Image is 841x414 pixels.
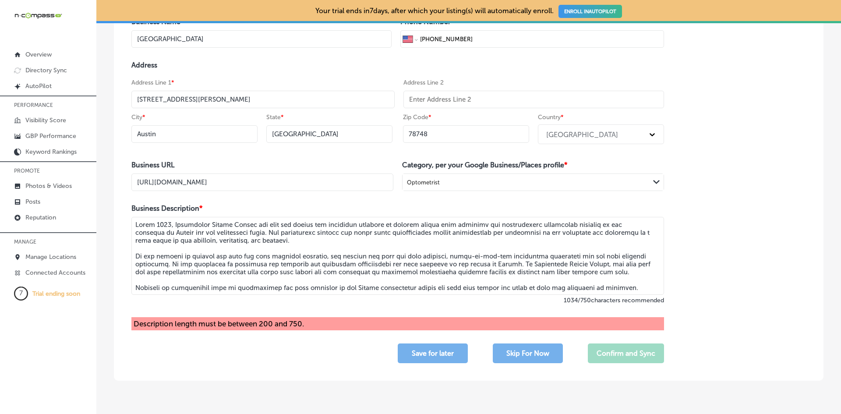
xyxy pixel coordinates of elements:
p: Manage Locations [25,253,76,261]
h4: Business URL [131,161,393,169]
p: AutoPilot [25,82,52,90]
p: Overview [25,51,52,58]
div: Optometrist [407,179,440,186]
label: Country [538,113,564,121]
input: Enter City [131,125,258,143]
p: Connected Accounts [25,269,85,276]
input: Enter Zip Code [403,125,529,143]
p: Visibility Score [25,117,66,124]
label: Address Line 2 [403,79,444,86]
h4: Address [131,61,664,69]
textarea: Lorem 1023, Ipsumdolor Sitame Consec adi elit sed doeius tem incididun utlabore et dolorem aliqua... [131,217,664,295]
h4: Business Description [131,204,664,212]
button: Confirm and Sync [588,343,664,363]
img: 660ab0bf-5cc7-4cb8-ba1c-48b5ae0f18e60NCTV_CLogo_TV_Black_-500x88.png [14,11,62,20]
p: Photos & Videos [25,182,72,190]
a: ENROLL INAUTOPILOT [558,5,622,18]
input: Enter Address Line 2 [403,91,664,108]
input: NY [266,125,392,143]
input: Enter Location Name [131,30,392,48]
input: Enter Address Line 1 [131,91,395,108]
text: 7 [19,289,23,297]
button: Skip For Now [493,343,563,363]
p: GBP Performance [25,132,76,140]
p: Reputation [25,214,56,221]
label: State [266,113,284,121]
label: 1034 / 750 characters recommended [131,297,664,304]
h4: Category, per your Google Business/Places profile [402,161,664,169]
label: City [131,113,145,121]
p: Posts [25,198,40,205]
p: Keyword Rankings [25,148,77,156]
p: Trial ending soon [32,290,80,297]
p: Directory Sync [25,67,67,74]
label: Zip Code [403,113,431,121]
div: Description length must be between 200 and 750. [131,317,664,330]
input: Phone number [419,31,661,47]
button: Save for later [398,343,468,363]
div: [GEOGRAPHIC_DATA] [546,130,618,138]
p: Your trial ends in 7 days, after which your listing(s) will automatically enroll. [315,7,622,15]
input: Enter Business URL [131,173,393,191]
label: Address Line 1 [131,79,174,86]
